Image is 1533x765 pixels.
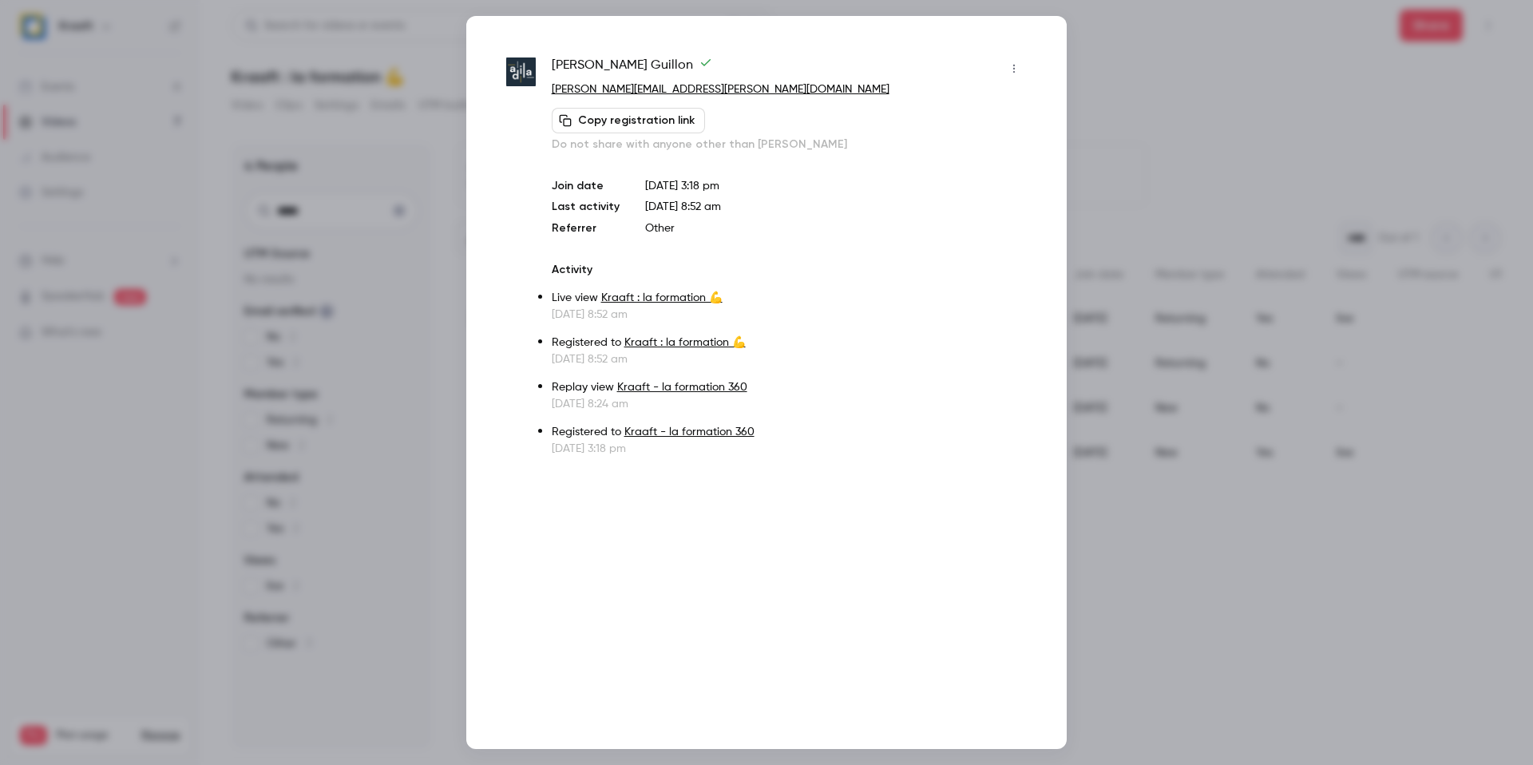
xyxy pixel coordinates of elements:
[552,178,620,194] p: Join date
[552,307,1027,323] p: [DATE] 8:52 am
[645,201,721,212] span: [DATE] 8:52 am
[552,424,1027,441] p: Registered to
[601,292,723,303] a: Kraaft : la formation 💪
[552,441,1027,457] p: [DATE] 3:18 pm
[506,57,536,87] img: adila.fr
[617,382,747,393] a: Kraaft - la formation 360
[552,220,620,236] p: Referrer
[624,426,755,438] a: Kraaft - la formation 360
[645,220,1027,236] p: Other
[552,108,705,133] button: Copy registration link
[552,335,1027,351] p: Registered to
[552,262,1027,278] p: Activity
[552,84,889,95] a: [PERSON_NAME][EMAIL_ADDRESS][PERSON_NAME][DOMAIN_NAME]
[552,351,1027,367] p: [DATE] 8:52 am
[552,290,1027,307] p: Live view
[552,199,620,216] p: Last activity
[552,379,1027,396] p: Replay view
[552,56,712,81] span: [PERSON_NAME] Guillon
[552,137,1027,153] p: Do not share with anyone other than [PERSON_NAME]
[645,178,1027,194] p: [DATE] 3:18 pm
[552,396,1027,412] p: [DATE] 8:24 am
[624,337,746,348] a: Kraaft : la formation 💪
